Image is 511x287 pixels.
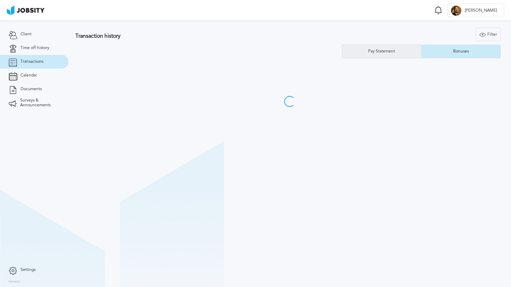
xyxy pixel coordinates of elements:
span: Documents [21,87,42,92]
div: L [451,5,461,16]
span: Surveys & Announcements [20,98,60,108]
button: L[PERSON_NAME] [447,3,504,17]
h3: Transaction history [75,33,308,39]
button: Filter [476,27,501,41]
label: Version: [9,280,21,284]
span: [PERSON_NAME] [461,8,500,13]
button: Bonuses [421,45,501,58]
span: Settings [21,267,36,272]
span: Transactions [21,59,43,64]
span: Time off history [21,46,49,50]
button: Pay Statement [342,45,421,58]
img: ab4bad089aa723f57921c736e9817d99.png [7,5,45,15]
div: Bonuses [450,49,472,54]
div: Pay Statement [365,49,398,54]
div: Filter [476,28,500,41]
span: Client [21,32,32,37]
span: Calendar [21,73,37,78]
